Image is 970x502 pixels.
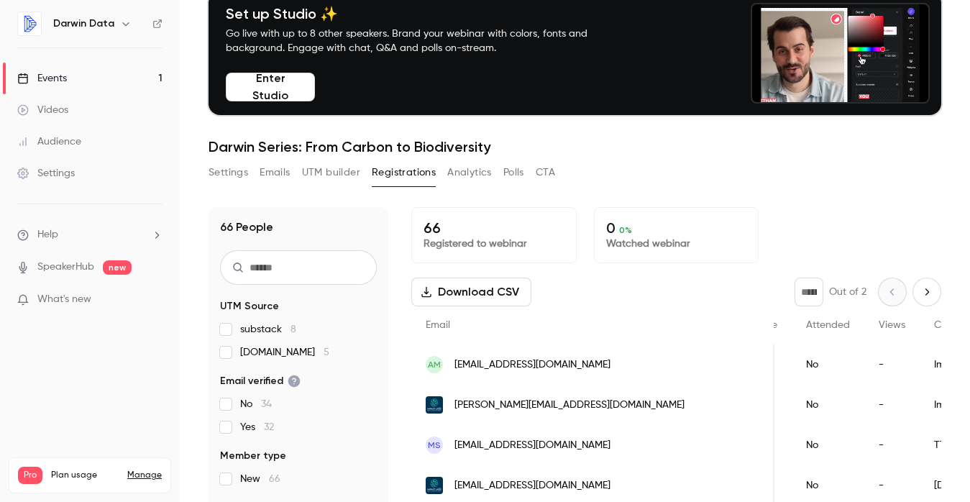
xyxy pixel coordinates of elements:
span: New [240,472,280,486]
img: impactlabs.earth [426,396,443,414]
a: Manage [127,470,162,481]
span: [EMAIL_ADDRESS][DOMAIN_NAME] [454,438,610,453]
span: Help [37,227,58,242]
p: Registered to webinar [424,237,564,251]
div: - [864,385,920,425]
span: What's new [37,292,91,307]
span: [DOMAIN_NAME] [240,345,329,360]
span: Pro [18,467,42,484]
p: Go live with up to 8 other speakers. Brand your webinar with colors, fonts and background. Engage... [226,27,621,55]
p: Out of 2 [829,285,866,299]
img: impactlabs.earth [426,477,443,494]
span: 5 [324,347,329,357]
span: AM [428,358,441,371]
span: MS [428,439,441,452]
div: Settings [17,166,75,181]
h6: Darwin Data [53,17,114,31]
span: Plan usage [51,470,119,481]
h1: Darwin Series: From Carbon to Biodiversity [209,138,941,155]
span: 34 [261,399,272,409]
span: [EMAIL_ADDRESS][DOMAIN_NAME] [454,478,610,493]
div: No [792,425,864,465]
div: Audience [17,134,81,149]
button: Enter Studio [226,73,315,101]
button: Emails [260,161,290,184]
iframe: Noticeable Trigger [145,293,163,306]
div: Videos [17,103,68,117]
button: CTA [536,161,555,184]
span: new [103,260,132,275]
p: Watched webinar [606,237,747,251]
div: - [864,425,920,465]
span: [PERSON_NAME][EMAIL_ADDRESS][DOMAIN_NAME] [454,398,685,413]
li: help-dropdown-opener [17,227,163,242]
span: Yes [240,420,274,434]
button: Polls [503,161,524,184]
button: Settings [209,161,248,184]
button: Download CSV [411,278,531,306]
span: Member type [220,449,286,463]
span: 66 [269,474,280,484]
span: UTM Source [220,299,279,314]
h4: Set up Studio ✨ [226,5,621,22]
span: Email verified [220,374,301,388]
span: 32 [264,422,274,432]
span: substack [240,322,296,337]
p: 66 [424,219,564,237]
div: Events [17,71,67,86]
div: No [792,385,864,425]
button: Analytics [447,161,492,184]
span: No [240,397,272,411]
h1: 66 People [220,219,273,236]
img: Darwin Data [18,12,41,35]
span: Email [426,320,450,330]
p: 0 [606,219,747,237]
span: [EMAIL_ADDRESS][DOMAIN_NAME] [454,357,610,373]
div: No [792,344,864,385]
button: Registrations [372,161,436,184]
span: Attended [806,320,850,330]
span: 0 % [619,225,632,235]
a: SpeakerHub [37,260,94,275]
span: Views [879,320,905,330]
div: - [864,344,920,385]
button: UTM builder [302,161,360,184]
button: Next page [912,278,941,306]
span: 8 [290,324,296,334]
